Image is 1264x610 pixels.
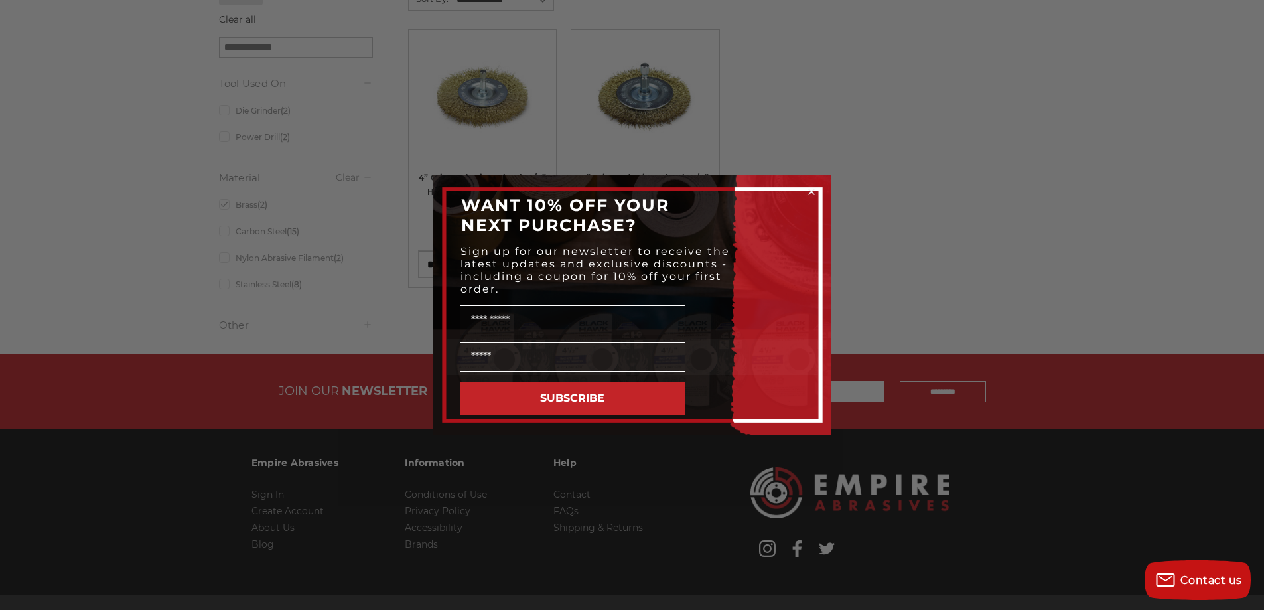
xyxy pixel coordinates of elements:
[1145,560,1251,600] button: Contact us
[460,382,685,415] button: SUBSCRIBE
[460,342,685,372] input: Email
[1180,574,1242,587] span: Contact us
[460,245,730,295] span: Sign up for our newsletter to receive the latest updates and exclusive discounts - including a co...
[461,195,669,235] span: WANT 10% OFF YOUR NEXT PURCHASE?
[805,185,818,198] button: Close dialog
